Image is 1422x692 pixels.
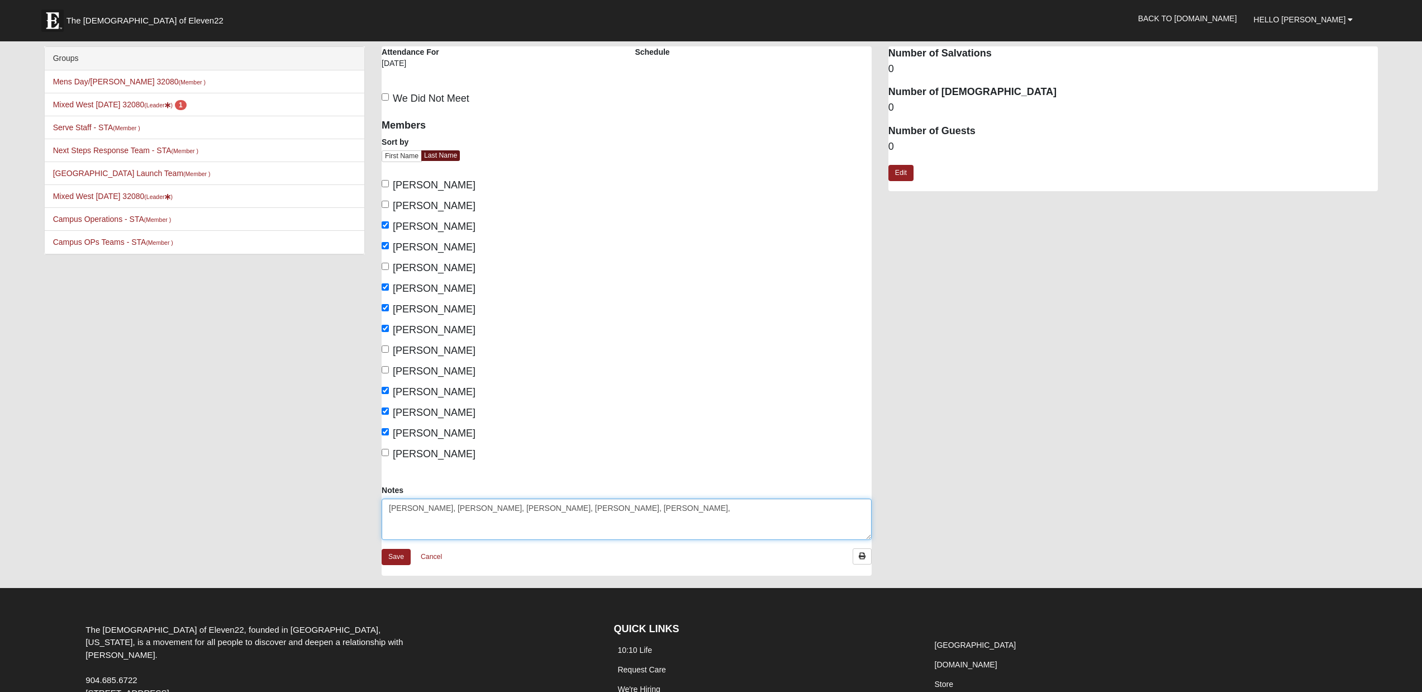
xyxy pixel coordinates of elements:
[393,221,475,232] span: [PERSON_NAME]
[382,120,618,132] h4: Members
[1254,15,1346,24] span: Hello [PERSON_NAME]
[635,46,669,58] label: Schedule
[617,665,665,674] a: Request Care
[53,169,211,178] a: [GEOGRAPHIC_DATA] Launch Team(Member )
[172,148,198,154] small: (Member )
[382,549,411,565] a: Save
[53,100,187,109] a: Mixed West [DATE] 32080(Leader) 1
[888,124,1378,139] dt: Number of Guests
[382,180,389,187] input: [PERSON_NAME]
[382,325,389,332] input: [PERSON_NAME]
[1245,6,1362,34] a: Hello [PERSON_NAME]
[382,93,389,101] input: We Did Not Meet
[935,641,1016,650] a: [GEOGRAPHIC_DATA]
[53,77,206,86] a: Mens Day/[PERSON_NAME] 32080(Member )
[45,47,364,70] div: Groups
[421,150,460,161] a: Last Name
[393,283,475,294] span: [PERSON_NAME]
[413,548,449,566] a: Cancel
[53,192,173,201] a: Mixed West [DATE] 32080(Leader)
[382,150,422,162] a: First Name
[53,123,140,132] a: Serve Staff - STA(Member )
[393,304,475,315] span: [PERSON_NAME]
[382,485,403,496] label: Notes
[888,140,1378,154] dd: 0
[382,283,389,291] input: [PERSON_NAME]
[1130,4,1245,32] a: Back to [DOMAIN_NAME]
[382,428,389,435] input: [PERSON_NAME]
[53,146,198,155] a: Next Steps Response Team - STA(Member )
[382,345,389,353] input: [PERSON_NAME]
[393,262,475,273] span: [PERSON_NAME]
[382,304,389,311] input: [PERSON_NAME]
[144,216,171,223] small: (Member )
[393,345,475,356] span: [PERSON_NAME]
[617,646,652,655] a: 10:10 Life
[382,263,389,270] input: [PERSON_NAME]
[393,407,475,418] span: [PERSON_NAME]
[613,623,914,636] h4: QUICK LINKS
[382,407,389,415] input: [PERSON_NAME]
[393,241,475,253] span: [PERSON_NAME]
[183,170,210,177] small: (Member )
[41,10,64,32] img: Eleven22 logo
[382,46,439,58] label: Attendance For
[382,58,492,77] div: [DATE]
[393,428,475,439] span: [PERSON_NAME]
[382,201,389,208] input: [PERSON_NAME]
[888,62,1378,77] dd: 0
[382,136,408,148] label: Sort by
[393,366,475,377] span: [PERSON_NAME]
[382,242,389,249] input: [PERSON_NAME]
[393,93,469,104] span: We Did Not Meet
[53,215,172,224] a: Campus Operations - STA(Member )
[382,366,389,373] input: [PERSON_NAME]
[888,46,1378,61] dt: Number of Salvations
[36,4,259,32] a: The [DEMOGRAPHIC_DATA] of Eleven22
[393,179,475,191] span: [PERSON_NAME]
[144,102,173,108] small: (Leader )
[382,387,389,394] input: [PERSON_NAME]
[382,449,389,456] input: [PERSON_NAME]
[179,79,206,86] small: (Member )
[393,200,475,211] span: [PERSON_NAME]
[888,101,1378,115] dd: 0
[382,221,389,229] input: [PERSON_NAME]
[53,238,173,247] a: Campus OPs Teams - STA(Member )
[175,100,187,110] span: number of pending members
[393,448,475,459] span: [PERSON_NAME]
[144,193,173,200] small: (Leader )
[888,165,914,181] a: Edit
[393,324,475,335] span: [PERSON_NAME]
[146,239,173,246] small: (Member )
[113,125,140,131] small: (Member )
[888,85,1378,99] dt: Number of [DEMOGRAPHIC_DATA]
[853,548,872,565] a: Print Attendance Roster
[393,386,475,397] span: [PERSON_NAME]
[935,660,997,669] a: [DOMAIN_NAME]
[66,15,223,26] span: The [DEMOGRAPHIC_DATA] of Eleven22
